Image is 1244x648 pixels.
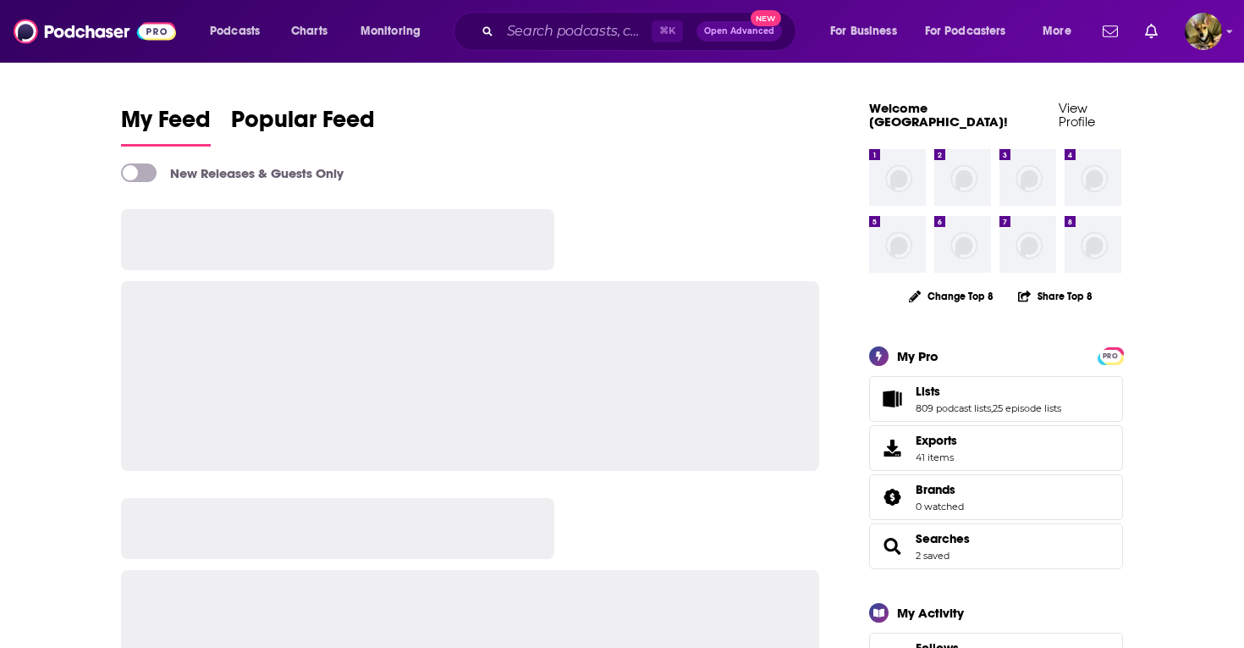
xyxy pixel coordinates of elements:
[121,163,344,182] a: New Releases & Guests Only
[916,531,970,546] a: Searches
[210,19,260,43] span: Podcasts
[1065,149,1121,206] img: missing-image.png
[999,149,1056,206] img: missing-image.png
[1065,216,1121,273] img: missing-image.png
[916,433,957,448] span: Exports
[875,534,909,558] a: Searches
[198,18,282,45] button: open menu
[349,18,443,45] button: open menu
[899,285,1004,307] button: Change Top 8
[1100,348,1120,361] a: PRO
[1096,17,1125,46] a: Show notifications dropdown
[818,18,918,45] button: open menu
[1185,13,1222,50] span: Logged in as SydneyDemo
[916,482,964,497] a: Brands
[934,216,991,273] img: missing-image.png
[869,376,1123,422] span: Lists
[1031,18,1093,45] button: open menu
[1100,350,1120,363] span: PRO
[704,27,774,36] span: Open Advanced
[875,485,909,509] a: Brands
[1059,100,1095,130] a: View Profile
[1017,280,1093,313] button: Share Top 8
[500,18,652,45] input: Search podcasts, credits, & more...
[1138,17,1164,46] a: Show notifications dropdown
[869,149,926,206] img: missing-image.png
[869,216,926,273] img: missing-image.png
[869,523,1123,569] span: Searches
[916,384,1061,399] a: Lists
[875,387,909,411] a: Lists
[916,501,964,512] a: 0 watched
[121,105,211,144] span: My Feed
[280,18,338,45] a: Charts
[231,105,375,147] a: Popular Feed
[696,21,782,42] button: Open AdvancedNew
[916,482,955,497] span: Brands
[897,348,939,364] div: My Pro
[14,15,176,47] img: Podchaser - Follow, Share and Rate Podcasts
[916,384,940,399] span: Lists
[925,19,1006,43] span: For Podcasters
[991,402,993,414] span: ,
[869,100,1008,130] a: Welcome [GEOGRAPHIC_DATA]!
[869,474,1123,520] span: Brands
[993,402,1061,414] a: 25 episode lists
[1185,13,1222,50] button: Show profile menu
[121,105,211,147] a: My Feed
[869,425,1123,471] a: Exports
[361,19,421,43] span: Monitoring
[1185,13,1222,50] img: User Profile
[652,20,683,42] span: ⌘ K
[914,18,1031,45] button: open menu
[830,19,897,43] span: For Business
[875,436,909,460] span: Exports
[751,10,781,26] span: New
[916,451,957,463] span: 41 items
[934,149,991,206] img: missing-image.png
[291,19,328,43] span: Charts
[470,12,812,51] div: Search podcasts, credits, & more...
[916,402,991,414] a: 809 podcast lists
[231,105,375,144] span: Popular Feed
[897,605,964,621] div: My Activity
[999,216,1056,273] img: missing-image.png
[916,550,950,562] a: 2 saved
[1043,19,1071,43] span: More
